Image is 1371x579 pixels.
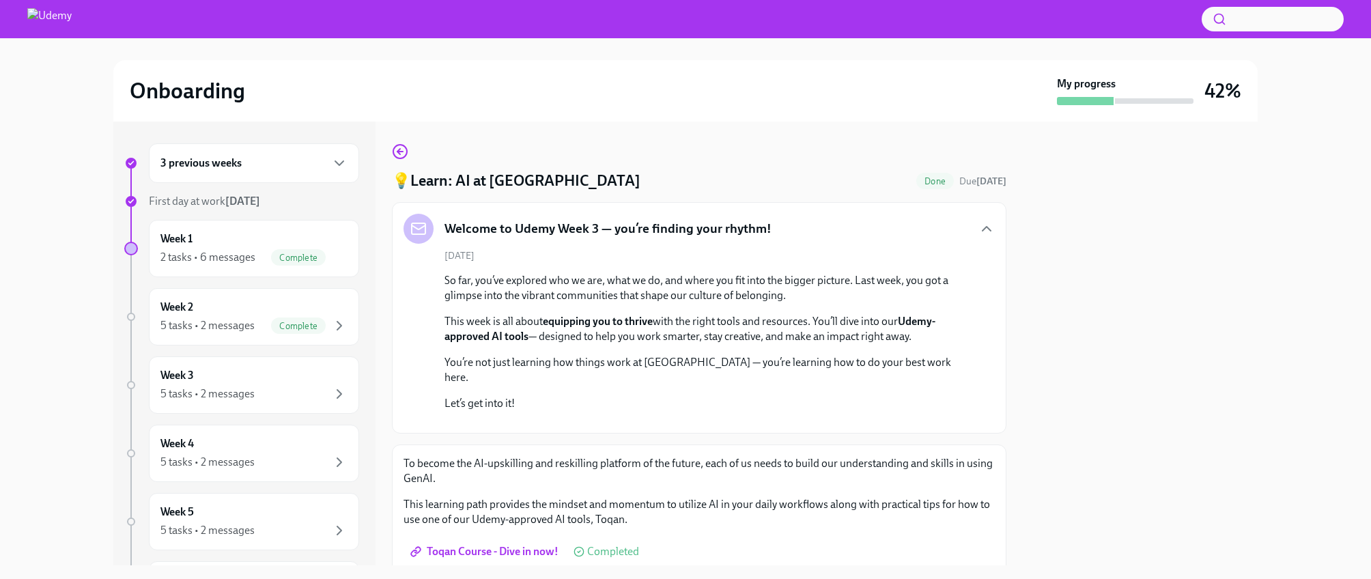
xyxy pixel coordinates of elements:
[160,156,242,171] h6: 3 previous weeks
[160,250,255,265] div: 2 tasks • 6 messages
[444,249,475,262] span: [DATE]
[160,300,193,315] h6: Week 2
[160,505,194,520] h6: Week 5
[271,321,326,331] span: Complete
[444,396,973,411] p: Let’s get into it!
[404,538,568,565] a: Toqan Course - Dive in now!
[124,194,359,209] a: First day at work[DATE]
[444,314,973,344] p: This week is all about with the right tools and resources. You’ll dive into our — designed to hel...
[1204,79,1241,103] h3: 42%
[444,220,772,238] h5: Welcome to Udemy Week 3 — you’re finding your rhythm!
[149,195,260,208] span: First day at work
[124,425,359,482] a: Week 45 tasks • 2 messages
[160,231,193,246] h6: Week 1
[149,143,359,183] div: 3 previous weeks
[160,386,255,401] div: 5 tasks • 2 messages
[916,176,954,186] span: Done
[1057,76,1116,91] strong: My progress
[130,77,245,104] h2: Onboarding
[124,356,359,414] a: Week 35 tasks • 2 messages
[160,455,255,470] div: 5 tasks • 2 messages
[160,436,194,451] h6: Week 4
[271,253,326,263] span: Complete
[404,456,995,486] p: To become the AI-upskilling and reskilling platform of the future, each of us needs to build our ...
[543,315,653,328] strong: equipping you to thrive
[160,318,255,333] div: 5 tasks • 2 messages
[27,8,72,30] img: Udemy
[225,195,260,208] strong: [DATE]
[160,523,255,538] div: 5 tasks • 2 messages
[959,175,1006,187] span: Due
[444,355,973,385] p: You’re not just learning how things work at [GEOGRAPHIC_DATA] — you’re learning how to do your be...
[124,493,359,550] a: Week 55 tasks • 2 messages
[976,175,1006,187] strong: [DATE]
[587,546,639,557] span: Completed
[124,220,359,277] a: Week 12 tasks • 6 messagesComplete
[392,171,640,191] h4: 💡Learn: AI at [GEOGRAPHIC_DATA]
[413,545,559,559] span: Toqan Course - Dive in now!
[959,175,1006,188] span: September 28th, 2025 10:00
[124,288,359,345] a: Week 25 tasks • 2 messagesComplete
[404,497,995,527] p: This learning path provides the mindset and momentum to utilize AI in your daily workflows along ...
[160,368,194,383] h6: Week 3
[444,273,973,303] p: So far, you’ve explored who we are, what we do, and where you fit into the bigger picture. Last w...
